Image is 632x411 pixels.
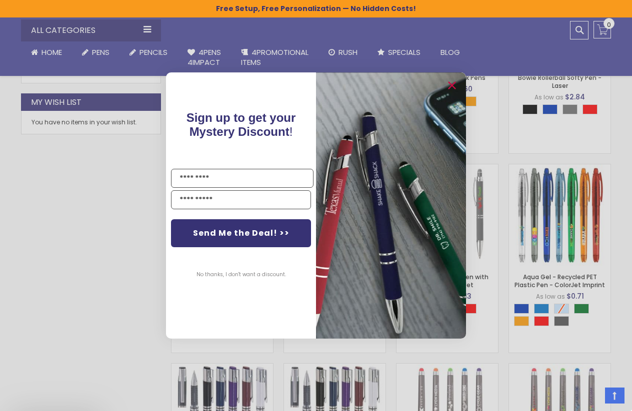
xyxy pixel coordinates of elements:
button: No thanks, I don't want a discount. [191,262,291,287]
button: Send Me the Deal! >> [171,219,311,247]
button: Close dialog [444,77,460,93]
span: Sign up to get your Mystery Discount [186,111,296,138]
span: ! [186,111,296,138]
img: pop-up-image [316,72,466,339]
